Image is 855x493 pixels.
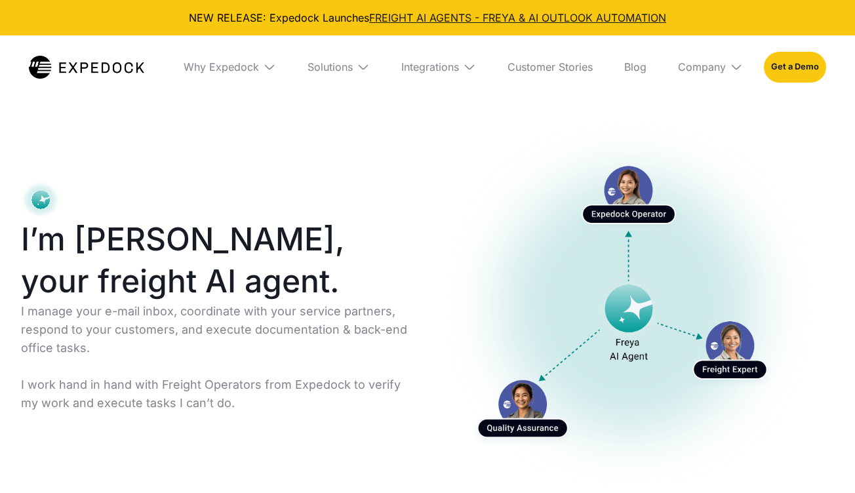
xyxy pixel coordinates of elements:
div: Company [678,60,726,73]
a: Blog [614,35,657,98]
div: Why Expedock [184,60,259,73]
p: I manage your e-mail inbox, coordinate with your service partners, respond to your customers, and... [21,302,418,412]
h1: I’m [PERSON_NAME], your freight AI agent. [21,218,418,302]
a: Customer Stories [497,35,603,98]
a: FREIGHT AI AGENTS - FREYA & AI OUTLOOK AUTOMATION [369,11,666,24]
div: NEW RELEASE: Expedock Launches [10,10,845,25]
a: Get a Demo [764,52,826,82]
div: Integrations [401,60,459,73]
div: Solutions [308,60,353,73]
